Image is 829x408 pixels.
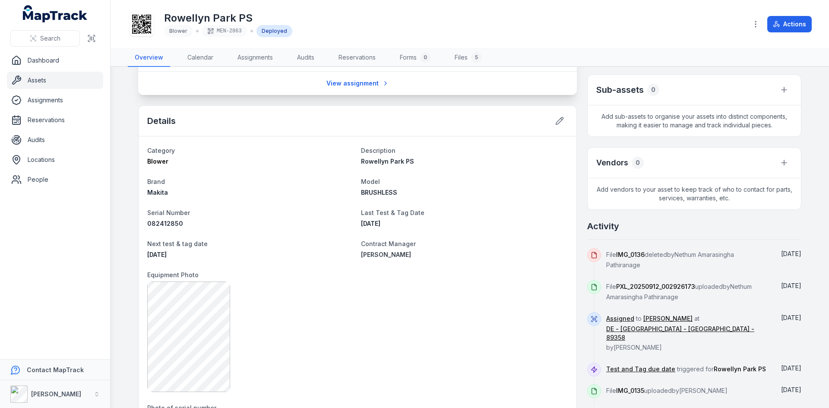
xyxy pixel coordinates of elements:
span: IMG_0136 [616,251,645,258]
h2: Activity [587,220,619,232]
time: 9/12/2025, 10:30:56 AM [781,282,801,289]
button: Search [10,30,80,47]
button: Actions [767,16,812,32]
time: 9/12/2025, 11:25:00 AM [361,220,380,227]
h1: Rowellyn Park PS [164,11,292,25]
div: 0 [420,52,430,63]
time: 8/14/2025, 3:24:20 PM [781,314,801,321]
span: BRUSHLESS [361,189,397,196]
time: 7/9/2025, 2:10:00 PM [781,364,801,372]
div: 0 [647,84,659,96]
span: [DATE] [781,386,801,393]
span: to at by [PERSON_NAME] [606,315,769,351]
a: [PERSON_NAME] [643,314,693,323]
span: Description [361,147,396,154]
a: Assignments [231,49,280,67]
span: [DATE] [781,364,801,372]
time: 3/12/2026, 10:25:00 AM [147,251,167,258]
a: Test and Tag due date [606,365,675,373]
a: Assets [7,72,103,89]
span: [DATE] [361,220,380,227]
a: Calendar [180,49,220,67]
span: PXL_20250912_002926173 [616,283,695,290]
time: 9/12/2025, 10:30:56 AM [781,250,801,257]
span: Model [361,178,380,185]
span: Makita [147,189,168,196]
div: Deployed [256,25,292,37]
span: [DATE] [781,282,801,289]
span: Category [147,147,175,154]
span: Add sub-assets to organise your assets into distinct components, making it easier to manage and t... [588,105,801,136]
span: [DATE] [781,314,801,321]
a: Audits [7,131,103,149]
span: IMG_0135 [616,387,644,394]
span: File uploaded by Nethum Amarasingha Pathiranage [606,283,752,300]
a: Files5 [448,49,488,67]
span: triggered for [606,365,766,373]
a: People [7,171,103,188]
span: Serial Number [147,209,190,216]
span: Brand [147,178,165,185]
span: Blower [147,158,168,165]
span: 082412850 [147,220,183,227]
strong: Contact MapTrack [27,366,84,373]
a: Reservations [7,111,103,129]
a: DE - [GEOGRAPHIC_DATA] - [GEOGRAPHIC_DATA] - 89358 [606,325,769,342]
span: Equipment Photo [147,271,199,278]
a: Assignments [7,92,103,109]
h3: Vendors [596,157,628,169]
span: Add vendors to your asset to keep track of who to contact for parts, services, warranties, etc. [588,178,801,209]
span: Contract Manager [361,240,416,247]
span: [DATE] [147,251,167,258]
span: File uploaded by [PERSON_NAME] [606,387,728,394]
span: Blower [169,28,187,34]
h2: Details [147,115,176,127]
strong: [PERSON_NAME] [31,390,81,398]
a: Locations [7,151,103,168]
span: [DATE] [781,250,801,257]
a: MapTrack [23,5,88,22]
div: MEN-2863 [202,25,247,37]
span: Next test & tag date [147,240,208,247]
a: Assigned [606,314,634,323]
span: Search [40,34,60,43]
span: Last Test & Tag Date [361,209,424,216]
span: Rowellyn Park PS [361,158,414,165]
a: [PERSON_NAME] [361,250,568,259]
time: 3/25/2025, 10:23:45 AM [781,386,801,393]
h2: Sub-assets [596,84,644,96]
a: Dashboard [7,52,103,69]
a: View assignment [321,75,395,92]
a: Overview [128,49,170,67]
a: Forms0 [393,49,437,67]
div: 5 [471,52,481,63]
a: Reservations [332,49,383,67]
a: Audits [290,49,321,67]
span: Rowellyn Park PS [714,365,766,373]
div: 0 [632,157,644,169]
span: File deleted by Nethum Amarasingha Pathiranage [606,251,734,269]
